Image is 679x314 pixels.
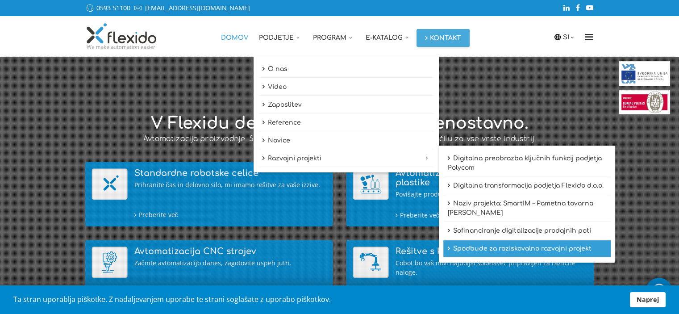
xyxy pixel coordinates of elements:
img: EU skladi [619,61,670,86]
img: icon-laguage.svg [554,33,562,41]
h4: Avtomatizacija CNC strojev [134,247,326,256]
a: Naprej [630,292,666,307]
a: Kontakt [417,29,470,47]
a: Digitalna transformacija podjetja Flexido d.o.o. [443,177,611,194]
h4: Avtomatizacija strojev za brizganje plastike [396,168,587,187]
a: Spodbude za raziskovalno razvojni projekt [443,240,611,257]
img: Avtomatizacija strojev za brizganje plastike [353,168,389,200]
div: Preberite več [396,210,587,220]
h4: Standardne robotske celice [134,168,326,178]
a: [EMAIL_ADDRESS][DOMAIN_NAME] [145,4,250,12]
a: Rešitve s kolaborativnimi roboti Rešitve s kolaborativnimi roboti Cobot bo vaš novi najboljši sod... [353,247,587,298]
a: Digitalna preobrazba ključnih funkcij podjetja Polycom [443,150,611,176]
img: Flexido, d.o.o. [85,23,158,50]
a: Avtomatizacija CNC strojev Avtomatizacija CNC strojev Začnite avtomatizacijo danes, zagotovite us... [92,247,326,297]
div: Preberite več [134,209,326,219]
div: Začnite avtomatizacijo danes, zagotovite uspeh jutri. [134,258,326,268]
div: Prihranite čas in delovno silo, mi imamo rešitve za vaše izzive. [134,180,326,189]
a: Standardne robotske celice Standardne robotske celice Prihranite čas in delovno silo, mi imamo re... [92,168,326,219]
a: Novice [258,132,434,149]
a: Podjetje [254,16,308,56]
img: Avtomatizacija CNC strojev [92,247,128,278]
a: Domov [216,16,254,56]
a: Program [308,16,360,56]
a: Sofinanciranje digitalizacije prodajnih poti [443,222,611,239]
a: Zaposlitev [258,96,434,113]
a: Video [258,79,434,96]
a: E-katalog [360,16,417,56]
a: Naziv projekta: SmartIM – Pametna tovarna [PERSON_NAME] [443,195,611,222]
a: O nas [258,61,434,78]
a: SI [563,32,576,42]
a: Avtomatizacija strojev za brizganje plastike Avtomatizacija strojev za brizganje plastike Povišaj... [353,168,587,220]
a: Menu [582,16,596,56]
div: Cobot bo vaš novi najboljši sodelavec pripravljen za različne naloge. [396,258,587,277]
img: whatsapp_icon_white.svg [650,282,668,299]
div: Povišajte produktivnost in avtomatizirajte proizvodnjo. [396,189,587,199]
h4: Rešitve s kolaborativnimi roboti [396,247,587,256]
img: Rešitve s kolaborativnimi roboti [353,247,389,278]
a: Reference [258,114,434,131]
i: Menu [582,33,596,42]
a: Razvojni projekti [258,150,434,167]
img: Standardne robotske celice [92,168,128,200]
img: Bureau Veritas Certification [619,90,670,114]
a: 0593 51100 [96,4,130,12]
